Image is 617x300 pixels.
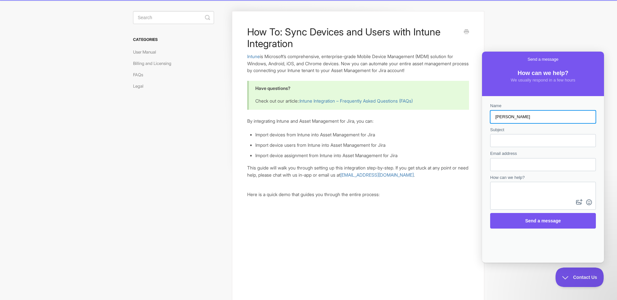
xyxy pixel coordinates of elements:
[133,58,176,69] a: Billing and Licensing
[300,98,413,104] a: Intune Integration – Frequently Asked Questions (FAQs)
[133,81,148,91] a: Legal
[255,85,290,91] b: Have questions?
[133,47,161,57] a: User Manual
[340,172,414,178] a: [EMAIL_ADDRESS][DOMAIN_NAME]
[255,152,469,159] li: Import device assignment from Intune into Asset Management for Jira
[247,164,469,178] p: This guide will walk you through setting up this integration step-by-step. If you get stuck at an...
[482,52,604,263] iframe: Help Scout Beacon - Live Chat, Contact Form, and Knowledge Base
[464,29,469,36] a: Print this Article
[247,53,469,74] p: is Microsoft’s comprehensive, enterprise-grade Mobile Device Management (MDM) solution for Window...
[133,34,214,45] h3: Categories
[247,191,469,198] p: Here is a quick demo that guides you through the entire process:
[556,268,604,287] iframe: Help Scout Beacon - Close
[133,11,214,24] input: Search
[247,26,459,49] h1: How To: Sync Devices and Users with Intune Integration
[247,118,469,125] p: By integrating Intune and Asset Management for Jira, you can:
[255,142,469,149] li: Import device users from Intune into Asset Management for Jira
[255,131,469,138] li: Import devices from Intune into Asset Management for Jira
[255,97,461,105] p: Check out our article::
[133,69,148,80] a: FAQs
[247,54,260,59] a: Intune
